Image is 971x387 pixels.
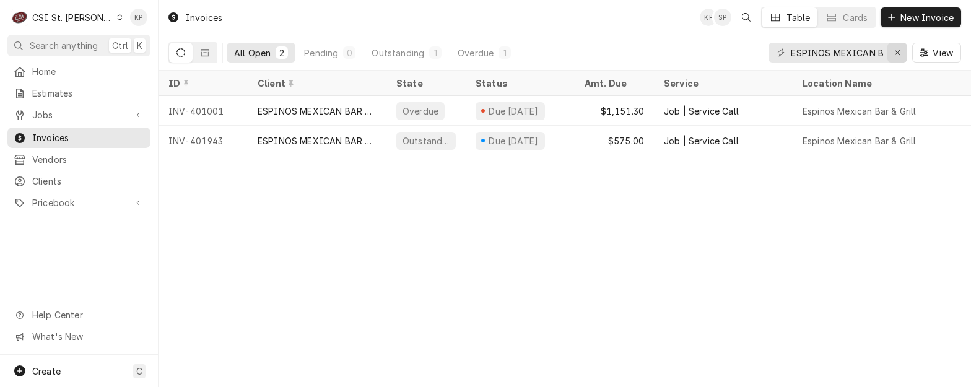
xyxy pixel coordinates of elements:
span: Search anything [30,39,98,52]
div: Outstanding [401,134,451,147]
div: Status [476,77,562,90]
button: View [912,43,961,63]
div: All Open [234,46,271,59]
a: Home [7,61,150,82]
a: Invoices [7,128,150,148]
div: CSI St. [PERSON_NAME] [32,11,113,24]
button: New Invoice [881,7,961,27]
div: KP [700,9,717,26]
input: Keyword search [791,43,884,63]
span: Create [32,366,61,376]
div: Overdue [401,105,440,118]
span: Help Center [32,308,143,321]
a: Vendors [7,149,150,170]
div: INV-401943 [159,126,248,155]
a: Estimates [7,83,150,103]
div: 0 [346,46,353,59]
a: Go to What's New [7,326,150,347]
div: Amt. Due [585,77,642,90]
div: INV-401001 [159,96,248,126]
a: Go to Help Center [7,305,150,325]
div: Overdue [458,46,494,59]
div: ESPINOS MEXICAN BAR & GRILL [258,105,377,118]
div: Client [258,77,374,90]
div: Espinos Mexican Bar & Grill [803,134,916,147]
div: Kym Parson's Avatar [700,9,717,26]
div: Due [DATE] [487,134,540,147]
div: Cards [843,11,868,24]
div: C [11,9,28,26]
div: 2 [278,46,285,59]
div: Job | Service Call [664,134,739,147]
div: 1 [432,46,439,59]
div: Shelley Politte's Avatar [714,9,731,26]
span: C [136,365,142,378]
div: Table [786,11,811,24]
span: New Invoice [898,11,956,24]
span: Pricebook [32,196,126,209]
span: Clients [32,175,144,188]
span: Vendors [32,153,144,166]
button: Search anythingCtrlK [7,35,150,56]
div: $575.00 [575,126,654,155]
span: Ctrl [112,39,128,52]
span: Invoices [32,131,144,144]
button: Open search [736,7,756,27]
div: Location Name [803,77,959,90]
div: ESPINOS MEXICAN BAR & GRILL [258,134,377,147]
div: CSI St. Louis's Avatar [11,9,28,26]
a: Clients [7,171,150,191]
span: Estimates [32,87,144,100]
a: Go to Pricebook [7,193,150,213]
div: Job | Service Call [664,105,739,118]
div: Espinos Mexican Bar & Grill [803,105,916,118]
div: KP [130,9,147,26]
div: SP [714,9,731,26]
span: View [930,46,956,59]
div: Service [664,77,780,90]
div: 1 [501,46,508,59]
span: What's New [32,330,143,343]
a: Go to Jobs [7,105,150,125]
span: K [137,39,142,52]
div: Pending [304,46,338,59]
div: ID [168,77,235,90]
div: $1,151.30 [575,96,654,126]
div: Due [DATE] [487,105,540,118]
div: Kym Parson's Avatar [130,9,147,26]
span: Jobs [32,108,126,121]
div: Outstanding [372,46,424,59]
div: State [396,77,456,90]
span: Home [32,65,144,78]
button: Erase input [887,43,907,63]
